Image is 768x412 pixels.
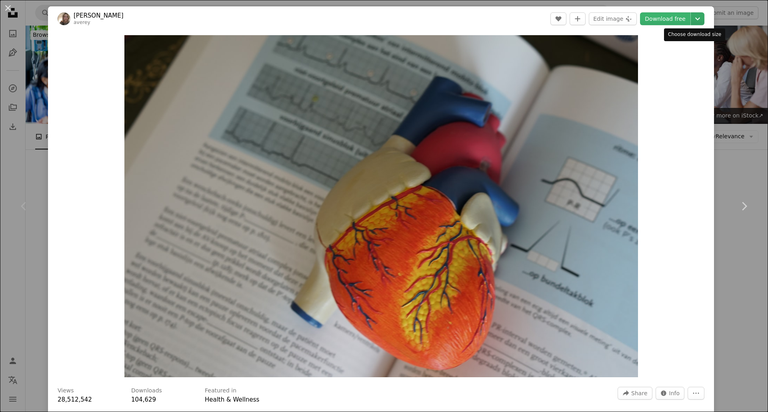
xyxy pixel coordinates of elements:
a: [PERSON_NAME] [74,12,124,20]
a: Next [720,168,768,245]
button: Share this image [618,387,652,400]
button: Add to Collection [570,12,586,25]
span: 104,629 [131,396,156,403]
button: More Actions [688,387,704,400]
div: Choose download size [664,28,725,41]
img: human heart illustration [124,35,638,377]
span: Share [631,387,647,399]
span: Info [669,387,680,399]
button: Edit image [589,12,637,25]
a: Download free [640,12,690,25]
a: averey [74,20,90,25]
button: Zoom in on this image [124,35,638,377]
button: Like [550,12,566,25]
button: Stats about this image [656,387,685,400]
h3: Views [58,387,74,395]
h3: Downloads [131,387,162,395]
a: Health & Wellness [205,396,259,403]
button: Choose download size [691,12,704,25]
span: 28,512,542 [58,396,92,403]
img: Go to Robina Weermeijer's profile [58,12,70,25]
h3: Featured in [205,387,236,395]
